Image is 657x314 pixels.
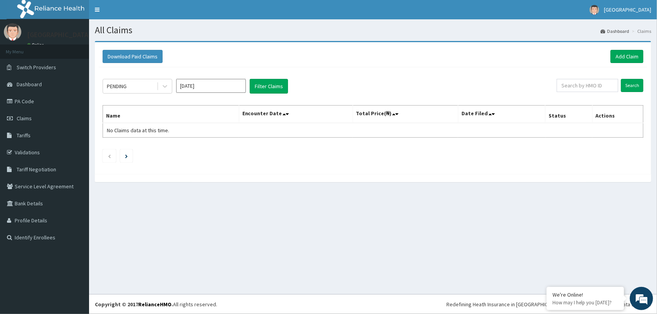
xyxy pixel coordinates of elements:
div: We're Online! [552,291,618,298]
h1: All Claims [95,25,651,35]
input: Select Month and Year [176,79,246,93]
th: Actions [592,106,643,123]
a: RelianceHMO [138,301,172,308]
img: User Image [590,5,599,15]
a: Next page [125,152,128,159]
p: [GEOGRAPHIC_DATA] [27,31,91,38]
span: Dashboard [17,81,42,88]
span: No Claims data at this time. [107,127,169,134]
th: Status [545,106,592,123]
a: Online [27,42,46,48]
span: [GEOGRAPHIC_DATA] [604,6,651,13]
a: Add Claim [611,50,643,63]
span: Switch Providers [17,64,56,71]
footer: All rights reserved. [89,294,657,314]
span: Tariffs [17,132,31,139]
div: Redefining Heath Insurance in [GEOGRAPHIC_DATA] using Telemedicine and Data Science! [446,300,651,308]
input: Search by HMO ID [557,79,618,92]
input: Search [621,79,643,92]
img: User Image [4,23,21,41]
a: Previous page [108,152,111,159]
a: Dashboard [600,28,629,34]
span: Tariff Negotiation [17,166,56,173]
th: Name [103,106,239,123]
button: Filter Claims [250,79,288,94]
button: Download Paid Claims [103,50,163,63]
div: PENDING [107,82,127,90]
th: Date Filed [458,106,545,123]
strong: Copyright © 2017 . [95,301,173,308]
span: Claims [17,115,32,122]
li: Claims [630,28,651,34]
th: Encounter Date [239,106,353,123]
p: How may I help you today? [552,299,618,306]
th: Total Price(₦) [353,106,458,123]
